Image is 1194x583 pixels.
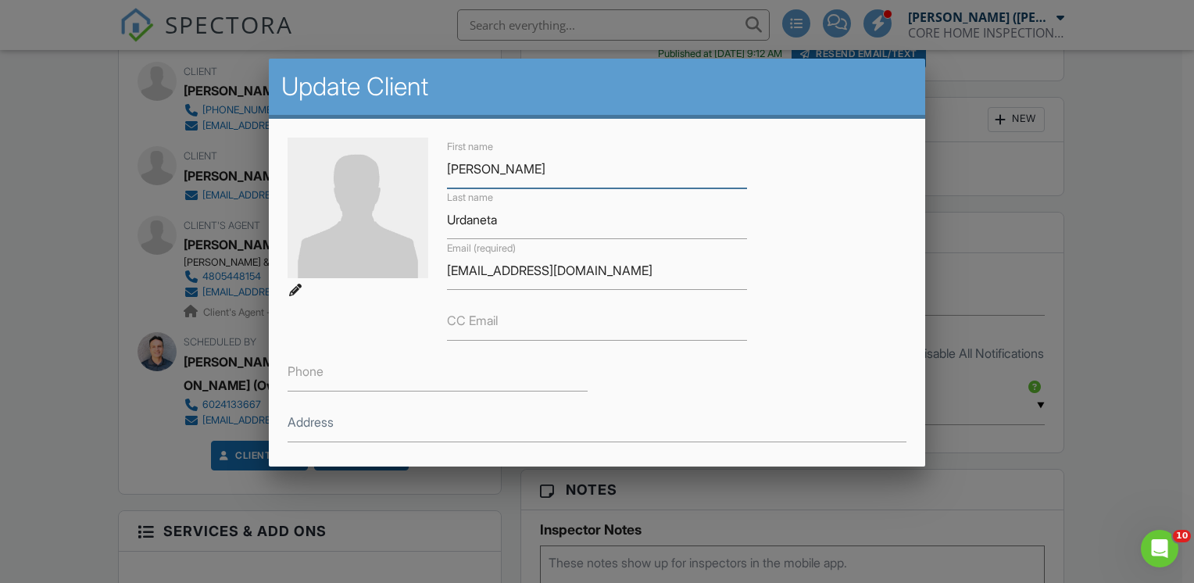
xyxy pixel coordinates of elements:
[288,138,428,278] img: default-user-f0147aede5fd5fa78ca7ade42f37bd4542148d508eef1c3d3ea960f66861d68b.jpg
[1173,530,1191,542] span: 10
[660,464,688,481] label: State
[288,464,309,481] label: City
[447,191,493,205] label: Last name
[281,71,913,102] h2: Update Client
[447,140,493,154] label: First name
[288,413,334,431] label: Address
[766,464,783,481] label: Zip
[447,241,516,256] label: Email (required)
[447,312,498,329] label: CC Email
[288,363,324,380] label: Phone
[1141,530,1178,567] iframe: Intercom live chat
